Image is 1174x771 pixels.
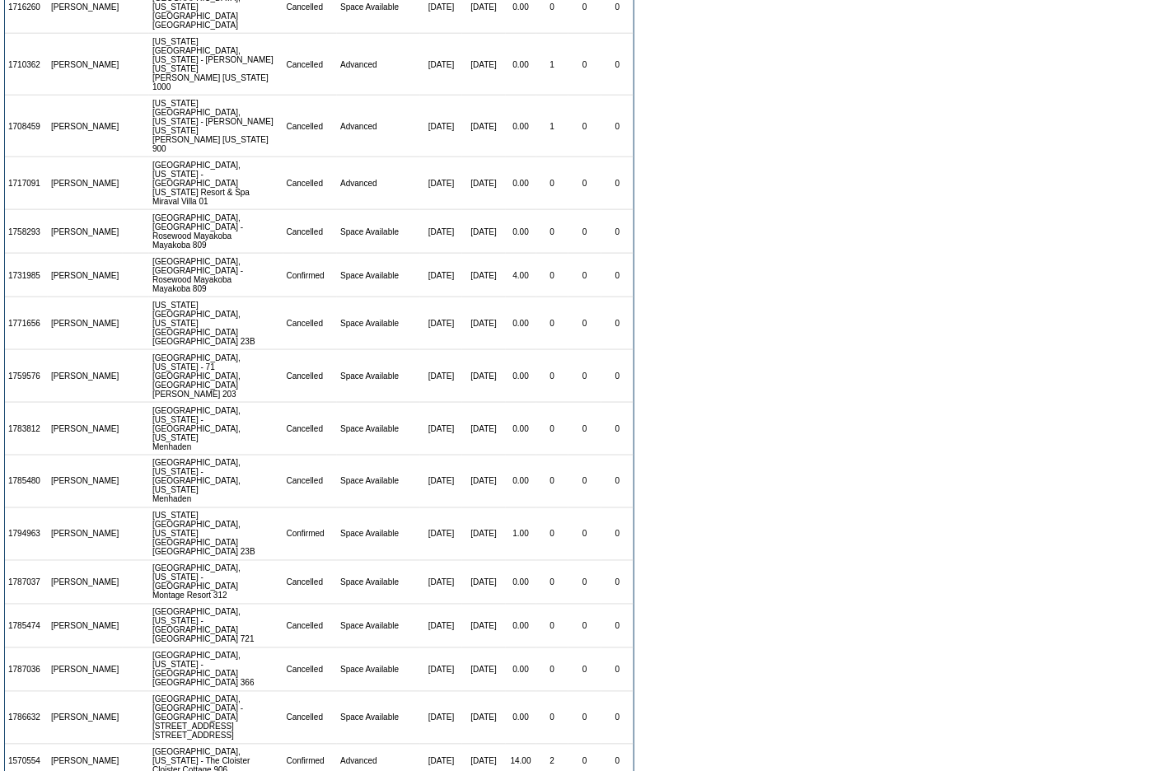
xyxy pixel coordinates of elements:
td: Space Available [337,210,420,254]
td: Advanced [337,34,420,96]
td: Space Available [337,350,420,403]
td: [DATE] [462,648,506,692]
td: 1708459 [5,96,48,157]
td: [GEOGRAPHIC_DATA], [US_STATE] - [GEOGRAPHIC_DATA] [GEOGRAPHIC_DATA] 366 [149,648,283,692]
td: [DATE] [420,157,461,210]
td: 0 [568,456,602,508]
td: [PERSON_NAME] [48,297,123,350]
td: [PERSON_NAME] [48,403,123,456]
td: 0 [536,508,568,561]
td: 0 [601,403,634,456]
td: 0 [568,297,602,350]
td: 0 [601,157,634,210]
td: 0 [601,210,634,254]
td: 0 [568,648,602,692]
td: 0 [568,605,602,648]
td: 4.00 [506,254,536,297]
td: 1786632 [5,692,48,745]
td: 1.00 [506,508,536,561]
td: [PERSON_NAME] [48,157,123,210]
td: Space Available [337,297,420,350]
td: 0.00 [506,96,536,157]
td: 0 [601,254,634,297]
td: Confirmed [283,254,338,297]
td: Cancelled [283,34,338,96]
td: Space Available [337,508,420,561]
td: [DATE] [420,692,461,745]
td: [DATE] [462,350,506,403]
td: [PERSON_NAME] [48,254,123,297]
td: [DATE] [420,605,461,648]
td: [PERSON_NAME] [48,34,123,96]
td: 0.00 [506,350,536,403]
td: [DATE] [420,350,461,403]
td: 1783812 [5,403,48,456]
td: [DATE] [420,210,461,254]
td: [GEOGRAPHIC_DATA], [US_STATE] - [GEOGRAPHIC_DATA], [US_STATE] Menhaden [149,456,283,508]
td: [DATE] [462,508,506,561]
td: Cancelled [283,561,338,605]
td: 0 [601,508,634,561]
td: [DATE] [462,96,506,157]
td: 0 [601,561,634,605]
td: 1785474 [5,605,48,648]
td: 1759576 [5,350,48,403]
td: 1717091 [5,157,48,210]
td: Advanced [337,157,420,210]
td: 0 [568,508,602,561]
td: 0 [568,561,602,605]
td: 0 [536,254,568,297]
td: 0 [568,34,602,96]
td: Cancelled [283,456,338,508]
td: Confirmed [283,508,338,561]
td: 0 [536,605,568,648]
td: [US_STATE][GEOGRAPHIC_DATA], [US_STATE] - [PERSON_NAME] [US_STATE] [PERSON_NAME] [US_STATE] 1000 [149,34,283,96]
td: [DATE] [420,403,461,456]
td: 1 [536,96,568,157]
td: 0 [601,297,634,350]
td: 0.00 [506,648,536,692]
td: Space Available [337,254,420,297]
td: 0.00 [506,692,536,745]
td: [DATE] [420,456,461,508]
td: Space Available [337,561,420,605]
td: Cancelled [283,96,338,157]
td: [US_STATE][GEOGRAPHIC_DATA], [US_STATE] - [PERSON_NAME] [US_STATE] [PERSON_NAME] [US_STATE] 900 [149,96,283,157]
td: Cancelled [283,605,338,648]
td: Cancelled [283,350,338,403]
td: 0 [536,403,568,456]
td: [GEOGRAPHIC_DATA], [US_STATE] - 71 [GEOGRAPHIC_DATA], [GEOGRAPHIC_DATA] [PERSON_NAME] 203 [149,350,283,403]
td: Cancelled [283,692,338,745]
td: [PERSON_NAME] [48,561,123,605]
td: 0 [536,561,568,605]
td: 0 [601,96,634,157]
td: [PERSON_NAME] [48,456,123,508]
td: [DATE] [462,210,506,254]
td: [DATE] [462,254,506,297]
td: [PERSON_NAME] [48,605,123,648]
td: 0 [601,34,634,96]
td: Space Available [337,648,420,692]
td: [DATE] [420,297,461,350]
td: [DATE] [420,508,461,561]
td: 0 [601,605,634,648]
td: 1787036 [5,648,48,692]
td: 1 [536,34,568,96]
td: 0 [536,456,568,508]
td: Cancelled [283,210,338,254]
td: [PERSON_NAME] [48,210,123,254]
td: 0.00 [506,297,536,350]
td: 0.00 [506,34,536,96]
td: 0.00 [506,210,536,254]
td: [GEOGRAPHIC_DATA], [GEOGRAPHIC_DATA] - [GEOGRAPHIC_DATA][STREET_ADDRESS] [STREET_ADDRESS] [149,692,283,745]
td: [DATE] [462,297,506,350]
td: [US_STATE][GEOGRAPHIC_DATA], [US_STATE][GEOGRAPHIC_DATA] [GEOGRAPHIC_DATA] 23B [149,297,283,350]
td: [DATE] [420,254,461,297]
td: [DATE] [462,157,506,210]
td: [DATE] [462,561,506,605]
td: 1787037 [5,561,48,605]
td: Advanced [337,96,420,157]
td: 0 [568,350,602,403]
td: 0 [536,692,568,745]
td: 0 [568,692,602,745]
